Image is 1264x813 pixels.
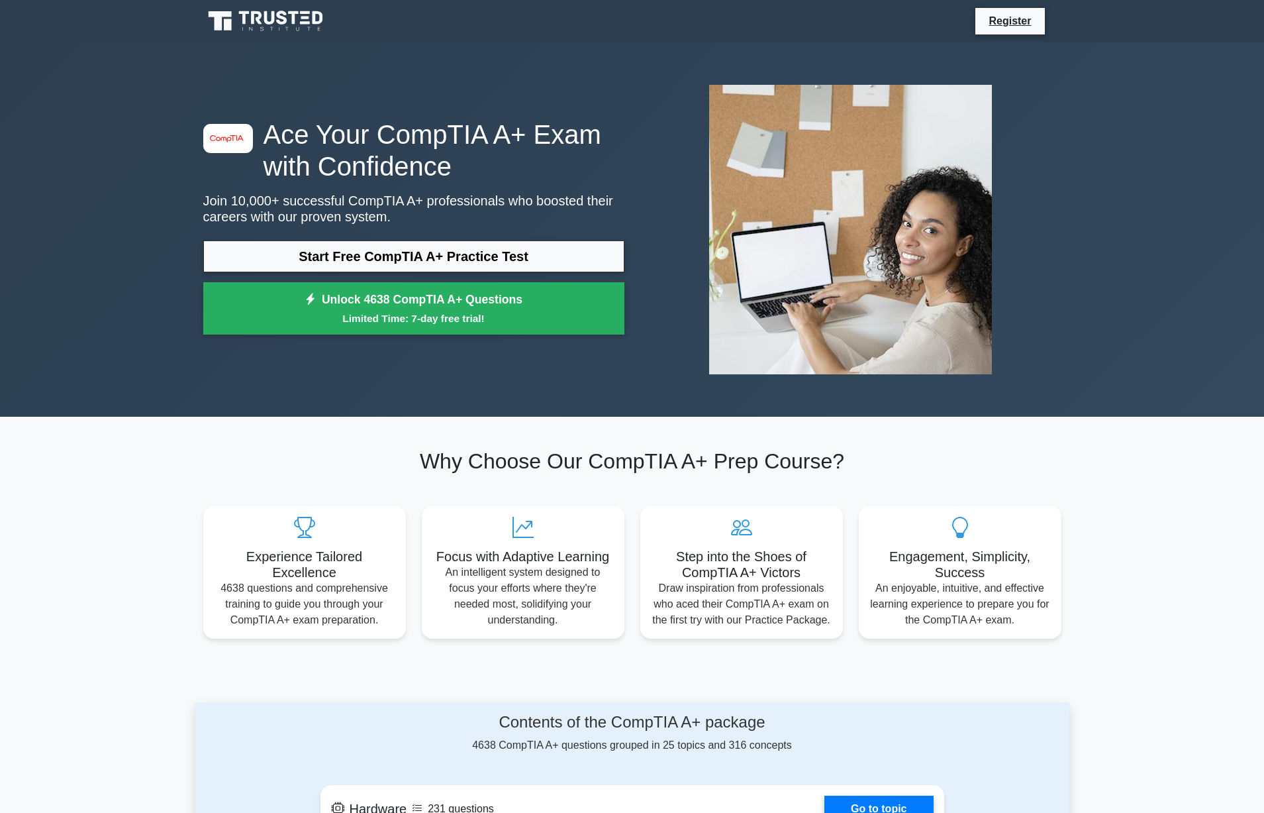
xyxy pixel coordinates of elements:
small: Limited Time: 7-day free trial! [220,311,608,326]
h2: Why Choose Our CompTIA A+ Prep Course? [203,449,1061,474]
p: Draw inspiration from professionals who aced their CompTIA A+ exam on the first try with our Prac... [651,580,832,628]
h4: Contents of the CompTIA A+ package [320,713,944,732]
a: Register [981,13,1039,29]
h5: Step into the Shoes of CompTIA A+ Victors [651,549,832,580]
p: 4638 questions and comprehensive training to guide you through your CompTIA A+ exam preparation. [214,580,395,628]
p: An intelligent system designed to focus your efforts where they're needed most, solidifying your ... [432,565,614,628]
p: Join 10,000+ successful CompTIA A+ professionals who boosted their careers with our proven system. [203,193,624,225]
p: An enjoyable, intuitive, and effective learning experience to prepare you for the CompTIA A+ exam. [869,580,1051,628]
a: Start Free CompTIA A+ Practice Test [203,241,624,272]
a: Unlock 4638 CompTIA A+ QuestionsLimited Time: 7-day free trial! [203,282,624,335]
h5: Focus with Adaptive Learning [432,549,614,565]
div: 4638 CompTIA A+ questions grouped in 25 topics and 316 concepts [320,713,944,753]
h5: Experience Tailored Excellence [214,549,395,580]
h1: Ace Your CompTIA A+ Exam with Confidence [203,119,624,182]
h5: Engagement, Simplicity, Success [869,549,1051,580]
